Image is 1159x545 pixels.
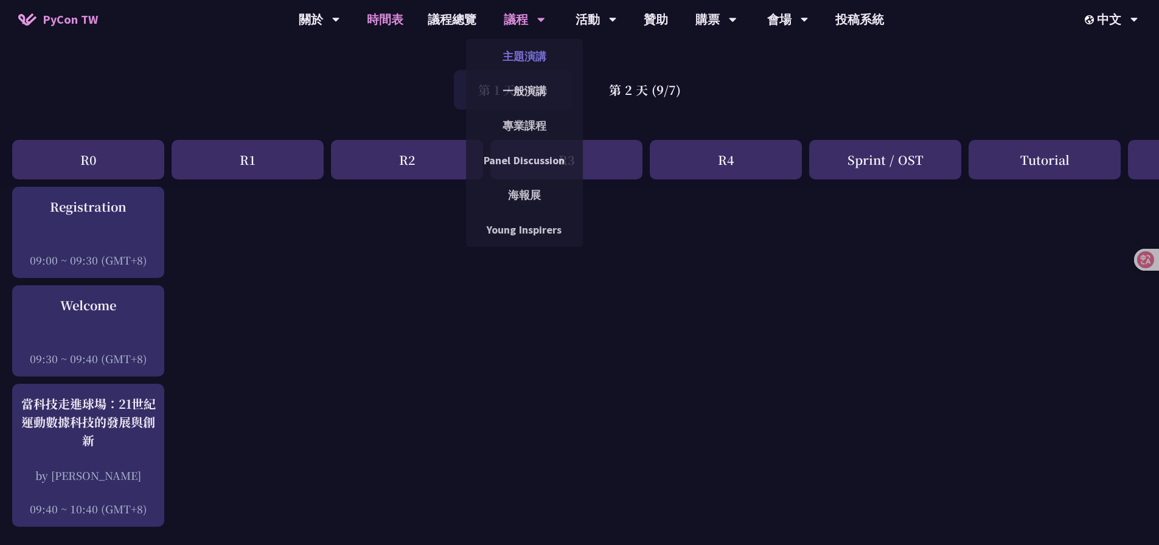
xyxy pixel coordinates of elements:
[18,351,158,366] div: 09:30 ~ 09:40 (GMT+8)
[650,140,802,179] div: R4
[18,468,158,483] div: by [PERSON_NAME]
[18,296,158,314] div: Welcome
[12,140,164,179] div: R0
[585,70,705,109] div: 第 2 天 (9/7)
[1085,15,1097,24] img: Locale Icon
[466,146,583,175] a: Panel Discussion
[466,181,583,209] a: 海報展
[18,198,158,216] div: Registration
[454,70,573,109] div: 第 1 天 (9/6)
[466,42,583,71] a: 主題演講
[331,140,483,179] div: R2
[809,140,961,179] div: Sprint / OST
[43,10,98,29] span: PyCon TW
[18,395,158,450] div: 當科技走進球場：21世紀運動數據科技的發展與創新
[18,252,158,268] div: 09:00 ~ 09:30 (GMT+8)
[466,111,583,140] a: 專業課程
[466,77,583,105] a: 一般演講
[466,215,583,244] a: Young Inspirers
[18,501,158,516] div: 09:40 ~ 10:40 (GMT+8)
[172,140,324,179] div: R1
[969,140,1121,179] div: Tutorial
[18,13,37,26] img: Home icon of PyCon TW 2025
[18,395,158,516] a: 當科技走進球場：21世紀運動數據科技的發展與創新 by [PERSON_NAME] 09:40 ~ 10:40 (GMT+8)
[6,4,110,35] a: PyCon TW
